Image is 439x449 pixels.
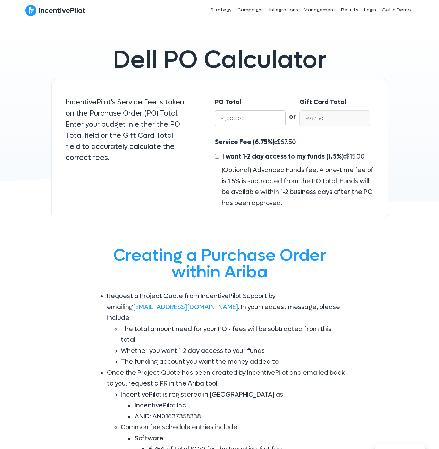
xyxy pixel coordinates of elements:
[379,1,414,19] a: Get a Demo
[113,244,326,283] span: Creating a Purchase Order within Ariba
[349,153,365,161] span: 15.00
[338,1,361,19] a: Results
[133,303,238,311] a: [EMAIL_ADDRESS][DOMAIN_NAME]
[222,153,346,161] span: I want 1-2 day access to my funds (1.5%):
[215,137,373,209] div: $
[215,154,219,159] input: I want 1-2 day access to my funds (1.5%):$15.00
[121,356,346,367] li: The funding account you want the money added to
[121,324,346,346] li: The total amount need for your PO - fees will be subtracted from this total
[301,1,338,19] a: Management
[135,400,346,411] li: IncentivePilot Inc
[121,346,346,357] li: Whether you want 1-2 day access to your funds
[267,1,301,19] a: Integrations
[135,411,346,422] li: ANID: AN01637358338
[113,44,327,76] span: Dell PO Calculator
[215,97,242,108] label: PO Total
[160,1,414,19] nav: Header Menu
[361,1,379,19] a: Login
[280,138,296,146] span: 67.50
[299,97,346,108] label: Gift Card Total
[66,97,187,163] p: IncentivePilot's Service Fee is taken on the Purchase Order (PO) Total. Enter your budget in eith...
[208,1,235,19] a: Strategy
[107,291,346,367] li: Request a Project Quote from IncentivePilot Support by emailing . In your request message, please...
[215,165,373,209] div: (Optional) Advanced Funds fee. A one-time fee of is 1.5% is subtracted from the PO total. Funds w...
[25,5,85,16] img: IncentivePilot
[221,153,365,161] span: $
[121,389,346,422] li: IncentivePilot is registered in [GEOGRAPHIC_DATA] as:
[215,138,277,146] span: Service Fee (6.75%):
[286,97,299,122] div: or
[235,1,267,19] a: Campaigns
